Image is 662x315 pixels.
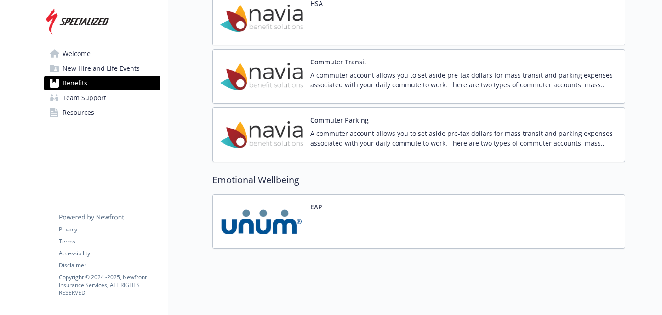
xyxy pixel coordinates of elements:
[59,225,160,234] a: Privacy
[63,105,94,120] span: Resources
[59,261,160,270] a: Disclaimer
[63,61,140,76] span: New Hire and Life Events
[310,202,322,212] button: EAP
[220,202,303,241] img: UNUM carrier logo
[44,76,160,90] a: Benefits
[63,90,106,105] span: Team Support
[59,273,160,297] p: Copyright © 2024 - 2025 , Newfront Insurance Services, ALL RIGHTS RESERVED
[63,76,87,90] span: Benefits
[59,249,160,258] a: Accessibility
[310,129,617,148] p: A commuter account allows you to set aside pre-tax dollars for mass transit and parking expenses ...
[220,57,303,96] img: Navia Benefit Solutions carrier logo
[220,115,303,154] img: Navia Benefit Solutions carrier logo
[44,46,160,61] a: Welcome
[212,173,625,187] h2: Emotional Wellbeing
[44,105,160,120] a: Resources
[59,237,160,246] a: Terms
[310,115,369,125] button: Commuter Parking
[44,61,160,76] a: New Hire and Life Events
[44,90,160,105] a: Team Support
[310,70,617,90] p: A commuter account allows you to set aside pre-tax dollars for mass transit and parking expenses ...
[63,46,91,61] span: Welcome
[310,57,366,67] button: Commuter Transit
